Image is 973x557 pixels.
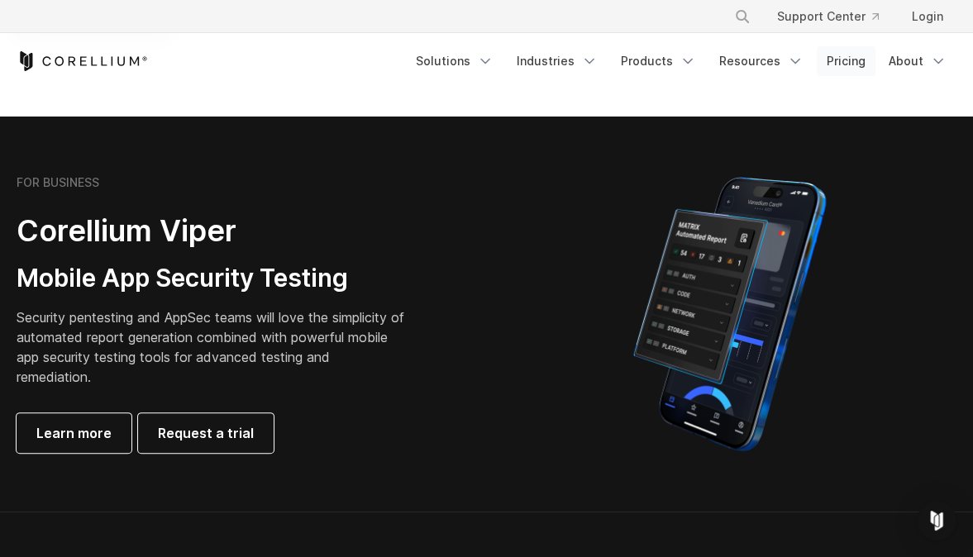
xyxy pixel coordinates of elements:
[899,2,956,31] a: Login
[714,2,956,31] div: Navigation Menu
[17,175,99,190] h6: FOR BUSINESS
[17,51,148,71] a: Corellium Home
[605,169,854,459] img: Corellium MATRIX automated report on iPhone showing app vulnerability test results across securit...
[727,2,757,31] button: Search
[917,501,956,540] div: Open Intercom Messenger
[406,46,503,76] a: Solutions
[17,212,408,250] h2: Corellium Viper
[36,423,112,443] span: Learn more
[879,46,956,76] a: About
[507,46,608,76] a: Industries
[709,46,813,76] a: Resources
[17,413,131,453] a: Learn more
[406,46,956,76] div: Navigation Menu
[158,423,254,443] span: Request a trial
[817,46,875,76] a: Pricing
[764,2,892,31] a: Support Center
[611,46,706,76] a: Products
[138,413,274,453] a: Request a trial
[17,263,408,294] h3: Mobile App Security Testing
[17,307,408,387] p: Security pentesting and AppSec teams will love the simplicity of automated report generation comb...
